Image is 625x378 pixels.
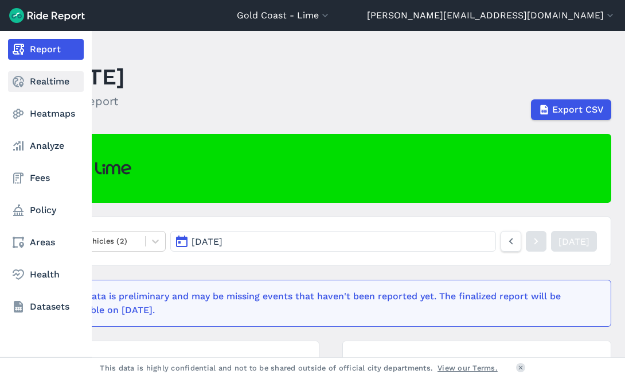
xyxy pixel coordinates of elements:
[437,362,498,373] a: View our Terms.
[8,232,84,253] a: Areas
[8,103,84,124] a: Heatmaps
[551,231,597,252] a: [DATE]
[367,9,616,22] button: [PERSON_NAME][EMAIL_ADDRESS][DOMAIN_NAME]
[8,264,84,285] a: Health
[64,156,131,180] img: Lime
[237,9,331,22] button: Gold Coast - Lime
[8,39,84,60] a: Report
[9,8,85,23] img: Ride Report
[192,236,222,247] span: [DATE]
[65,290,590,317] div: This data is preliminary and may be missing events that haven't been reported yet. The finalized ...
[8,168,84,188] a: Fees
[8,200,84,221] a: Policy
[170,231,496,252] button: [DATE]
[8,136,84,156] a: Analyze
[8,296,84,317] a: Datasets
[531,99,611,120] button: Export CSV
[552,103,604,117] span: Export CSV
[8,71,84,92] a: Realtime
